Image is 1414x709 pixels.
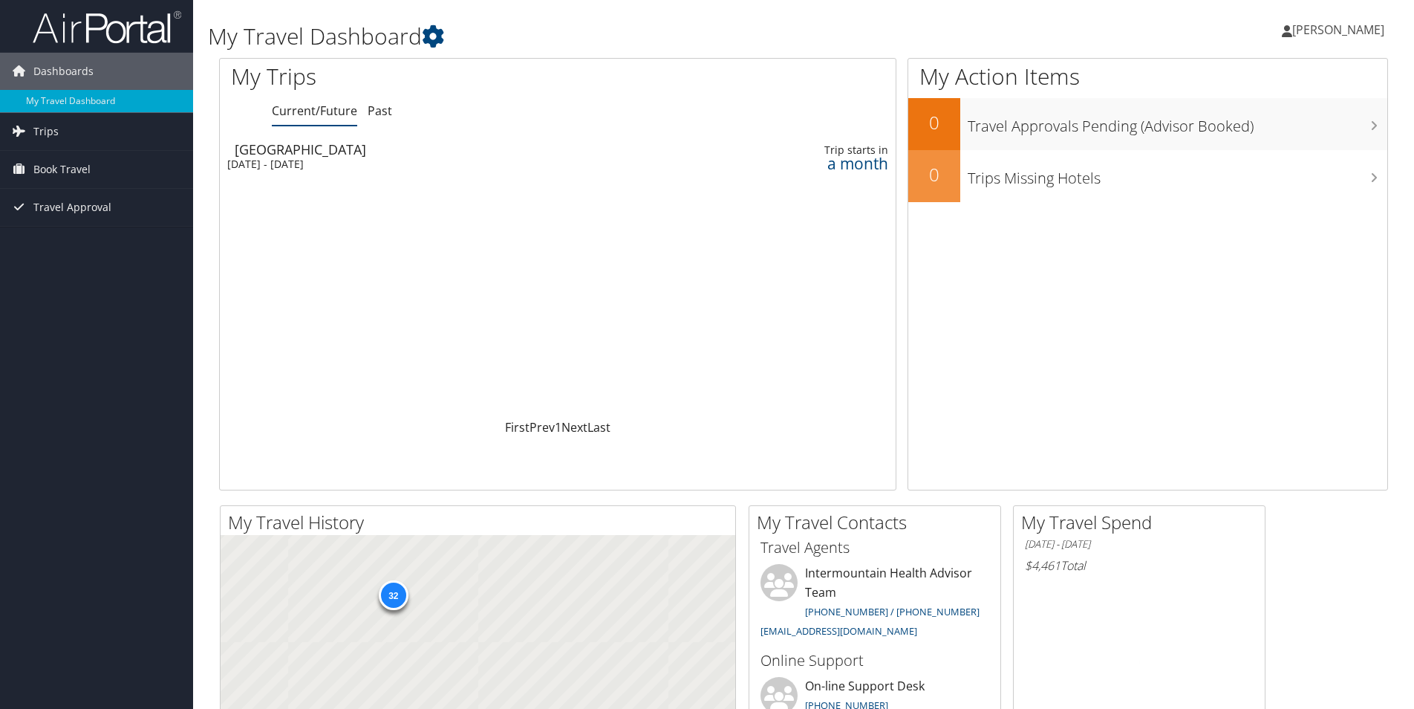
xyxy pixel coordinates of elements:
[968,161,1387,189] h3: Trips Missing Hotels
[33,189,111,226] span: Travel Approval
[208,21,1002,52] h1: My Travel Dashboard
[33,113,59,150] span: Trips
[505,419,530,436] a: First
[228,510,735,535] h2: My Travel History
[1025,557,1060,574] span: $4,461
[908,150,1387,202] a: 0Trips Missing Hotels
[530,419,555,436] a: Prev
[235,143,659,156] div: [GEOGRAPHIC_DATA]
[1021,510,1265,535] h2: My Travel Spend
[227,158,651,171] div: [DATE] - [DATE]
[908,61,1387,92] h1: My Action Items
[33,10,181,45] img: airportal-logo.png
[968,109,1387,137] h3: Travel Approvals Pending (Advisor Booked)
[1292,22,1384,38] span: [PERSON_NAME]
[760,624,917,638] a: [EMAIL_ADDRESS][DOMAIN_NAME]
[1282,7,1399,52] a: [PERSON_NAME]
[740,157,888,170] div: a month
[740,143,888,157] div: Trip starts in
[1025,557,1254,574] h6: Total
[272,103,357,119] a: Current/Future
[908,162,960,187] h2: 0
[33,53,94,90] span: Dashboards
[33,151,91,188] span: Book Travel
[368,103,392,119] a: Past
[757,510,1000,535] h2: My Travel Contacts
[555,419,561,436] a: 1
[760,650,989,671] h3: Online Support
[753,564,997,644] li: Intermountain Health Advisor Team
[1025,537,1254,551] h6: [DATE] - [DATE]
[561,419,587,436] a: Next
[908,110,960,135] h2: 0
[378,580,408,610] div: 32
[760,537,989,558] h3: Travel Agents
[587,419,610,436] a: Last
[908,98,1387,150] a: 0Travel Approvals Pending (Advisor Booked)
[231,61,603,92] h1: My Trips
[805,605,980,618] a: [PHONE_NUMBER] / [PHONE_NUMBER]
